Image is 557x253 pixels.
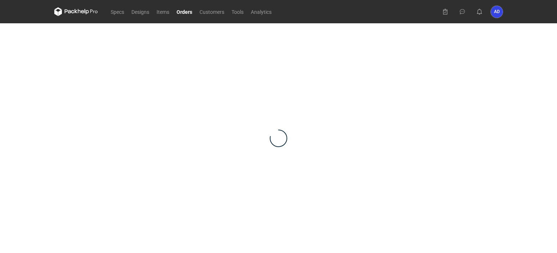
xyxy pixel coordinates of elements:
a: Customers [196,7,228,16]
a: Tools [228,7,247,16]
a: Designs [128,7,153,16]
a: Items [153,7,173,16]
button: AD [491,6,503,18]
div: Anita Dolczewska [491,6,503,18]
a: Analytics [247,7,275,16]
svg: Packhelp Pro [54,7,98,16]
a: Specs [107,7,128,16]
a: Orders [173,7,196,16]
